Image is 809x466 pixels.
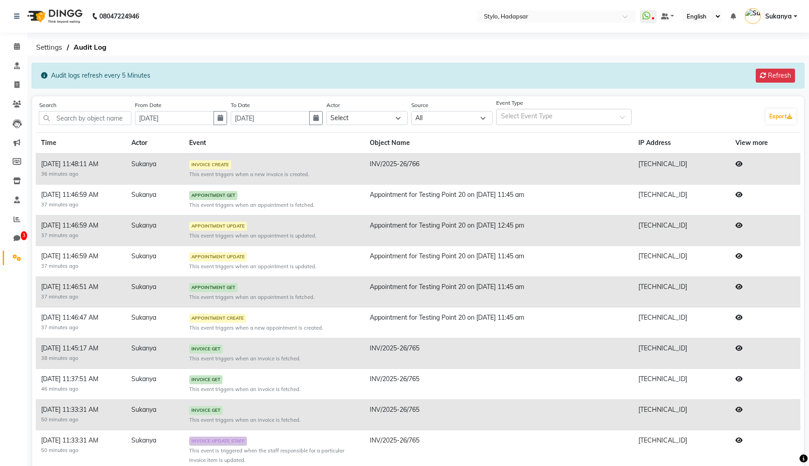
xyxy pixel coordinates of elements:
small: 37 minutes ago [41,201,78,208]
small: 38 minutes ago [41,355,78,361]
a: 3 [3,231,24,246]
button: Export [766,109,796,124]
small: This event triggers when an invoice is fetched. [189,417,301,423]
td: [DATE] 11:37:51 AM [36,369,126,400]
small: 37 minutes ago [41,324,78,331]
small: 50 minutes ago [41,447,78,453]
span: INVOICE UPDATE STAFF [189,437,247,446]
td: Sukanya [126,308,184,338]
span: APPOINTMENT GET [189,283,237,292]
small: This event is triggered when the staff responsible for a particular invoice item is updated. [189,447,344,463]
td: [DATE] 11:45:17 AM [36,338,126,369]
small: 50 minutes ago [41,416,78,423]
label: Source [411,101,493,109]
td: [DATE] 11:46:59 AM [36,246,126,277]
button: Refresh [756,69,795,83]
small: This event triggers when an appointment is fetched. [189,202,315,208]
td: [TECHNICAL_ID] [633,215,730,246]
td: [TECHNICAL_ID] [633,338,730,369]
small: This event triggers when a new appointment is created. [189,325,323,331]
div: Audit logs refresh every 5 Minutes [41,71,150,80]
td: [TECHNICAL_ID] [633,308,730,338]
td: Sukanya [126,185,184,215]
td: [TECHNICAL_ID] [633,277,730,308]
td: INV/2025-26/765 [364,400,633,430]
div: Select Event Type [500,112,553,123]
td: [TECHNICAL_ID] [633,246,730,277]
th: View more [730,133,800,154]
td: [TECHNICAL_ID] [633,154,730,185]
td: Sukanya [126,400,184,430]
b: 08047224946 [99,4,139,29]
label: To Date [231,101,323,109]
td: INV/2025-26/766 [364,154,633,185]
span: APPOINTMENT CREATE [189,314,246,323]
td: Appointment for Testing Point 20 on [DATE] 11:45 am [364,277,633,308]
th: Actor [126,133,184,154]
th: Event [184,133,364,154]
td: Sukanya [126,369,184,400]
small: This event triggers when a new invoice is created. [189,171,309,177]
td: Appointment for Testing Point 20 on [DATE] 11:45 am [364,308,633,338]
small: 36 minutes ago [41,171,78,177]
td: [DATE] 11:46:59 AM [36,215,126,246]
small: This event triggers when an invoice is fetched. [189,355,301,362]
th: Time [36,133,126,154]
th: IP Address [633,133,730,154]
td: INV/2025-26/765 [364,338,633,369]
span: APPOINTMENT UPDATE [189,252,247,261]
td: Appointment for Testing Point 20 on [DATE] 11:45 am [364,246,633,277]
label: Event Type [496,99,761,107]
small: This event triggers when an appointment is fetched. [189,294,315,300]
td: [TECHNICAL_ID] [633,400,730,430]
td: Sukanya [126,246,184,277]
th: Object Name [364,133,633,154]
span: Settings [32,39,67,56]
label: Actor [326,101,408,109]
td: [DATE] 11:48:11 AM [36,154,126,185]
input: Search by object name [39,111,131,125]
span: INVOICE GET [189,345,223,354]
td: [TECHNICAL_ID] [633,185,730,215]
span: 3 [21,231,27,240]
td: Sukanya [126,154,184,185]
td: [DATE] 11:46:59 AM [36,185,126,215]
td: [TECHNICAL_ID] [633,369,730,400]
img: logo [23,4,85,29]
td: Sukanya [126,277,184,308]
span: Audit Log [69,39,111,56]
small: This event triggers when an appointment is updated. [189,263,316,270]
td: Appointment for Testing Point 20 on [DATE] 11:45 am [364,185,633,215]
td: INV/2025-26/765 [364,369,633,400]
small: 37 minutes ago [41,232,78,238]
td: [DATE] 11:46:51 AM [36,277,126,308]
td: [DATE] 11:33:31 AM [36,400,126,430]
small: 46 minutes ago [41,386,78,392]
span: Sukanya [765,12,792,21]
td: Appointment for Testing Point 20 on [DATE] 12:45 pm [364,215,633,246]
span: INVOICE CREATE [189,160,231,169]
label: Search [39,101,131,109]
small: 37 minutes ago [41,263,78,269]
td: Sukanya [126,338,184,369]
td: [DATE] 11:46:47 AM [36,308,126,338]
span: INVOICE GET [189,375,223,384]
span: APPOINTMENT GET [189,191,237,200]
img: Sukanya [745,8,761,24]
span: APPOINTMENT UPDATE [189,222,247,231]
small: This event triggers when an invoice is fetched. [189,386,301,392]
span: INVOICE GET [189,406,223,415]
small: 37 minutes ago [41,294,78,300]
label: From Date [135,101,227,109]
td: Sukanya [126,215,184,246]
small: This event triggers when an appointment is updated. [189,233,316,239]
